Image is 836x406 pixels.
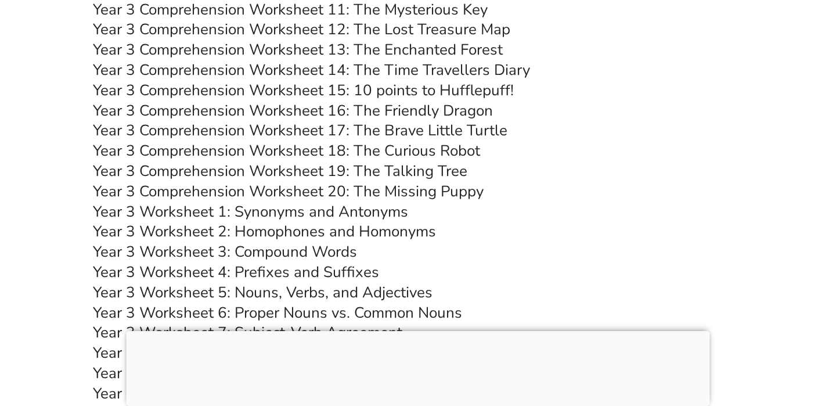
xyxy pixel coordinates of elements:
[127,331,710,403] iframe: Advertisement
[93,343,365,363] a: Year 3 Worksheet 8: Sentence Structure
[93,282,433,303] a: Year 3 Worksheet 5: Nouns, Verbs, and Adjectives
[93,363,361,383] a: Year 3 Worksheet 9: Punctuation Marks
[93,100,493,121] a: Year 3 Comprehension Worksheet 16: The Friendly Dragon
[93,322,402,343] a: Year 3 Worksheet 7: Subject-Verb Agreement
[778,350,836,406] iframe: Chat Widget
[93,141,480,161] a: Year 3 Comprehension Worksheet 18: The Curious Robot
[93,242,357,262] a: Year 3 Worksheet 3: Compound Words
[93,120,507,141] a: Year 3 Comprehension Worksheet 17: The Brave Little Turtle
[93,303,462,323] a: Year 3 Worksheet 6: Proper Nouns vs. Common Nouns
[93,80,514,100] a: Year 3 Comprehension Worksheet 15: 10 points to Hufflepuff!
[93,60,530,80] a: Year 3 Comprehension Worksheet 14: The Time Travellers Diary
[93,19,510,39] a: Year 3 Comprehension Worksheet 12: The Lost Treasure Map
[93,202,408,222] a: Year 3 Worksheet 1: Synonyms and Antonyms
[93,383,452,404] a: Year 3 Worksheet 10: Using Capital Letters Correctly
[93,221,436,242] a: Year 3 Worksheet 2: Homophones and Homonyms
[93,39,503,60] a: Year 3 Comprehension Worksheet 13: The Enchanted Forest
[93,161,467,181] a: Year 3 Comprehension Worksheet 19: The Talking Tree
[93,262,379,282] a: Year 3 Worksheet 4: Prefixes and Suffixes
[93,181,484,202] a: Year 3 Comprehension Worksheet 20: The Missing Puppy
